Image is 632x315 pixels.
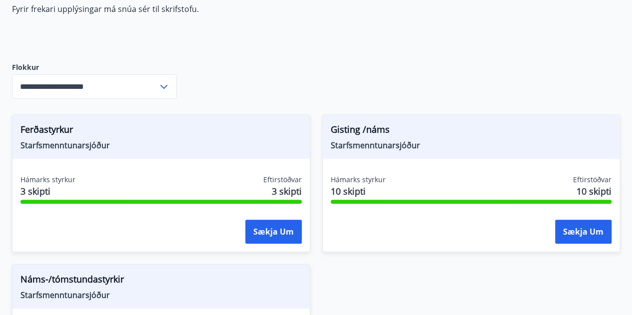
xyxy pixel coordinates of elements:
span: Ferðastyrkur [20,123,302,140]
p: Fyrir frekari upplýsingar má snúa sér til skrifstofu. [12,3,484,14]
span: 3 skipti [272,185,302,198]
span: 10 skipti [577,185,612,198]
span: Starfsmenntunarsjóður [331,140,612,151]
span: Hámarks styrkur [20,175,75,185]
label: Flokkur [12,62,177,72]
button: Sækja um [245,220,302,244]
span: Eftirstöðvar [573,175,612,185]
span: Hámarks styrkur [331,175,386,185]
button: Sækja um [555,220,612,244]
span: Starfsmenntunarsjóður [20,140,302,151]
span: 10 skipti [331,185,386,198]
span: Náms-/tómstundastyrkir [20,273,302,290]
span: Gisting /náms [331,123,612,140]
span: Eftirstöðvar [263,175,302,185]
span: 3 skipti [20,185,75,198]
span: Starfsmenntunarsjóður [20,290,302,301]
